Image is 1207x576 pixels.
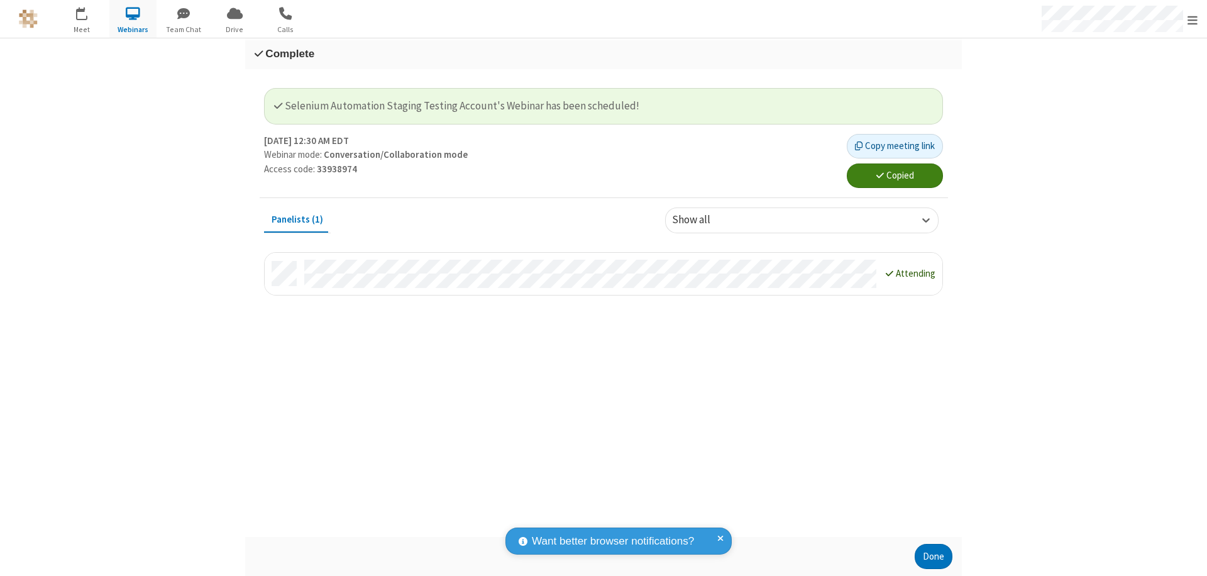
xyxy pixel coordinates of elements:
[317,163,357,175] strong: 33938974
[255,48,952,60] h3: Complete
[85,7,93,16] div: 7
[274,99,639,113] span: Selenium Automation Staging Testing Account's Webinar has been scheduled!
[160,24,207,35] span: Team Chat
[264,134,349,148] strong: [DATE] 12:30 AM EDT
[211,24,258,35] span: Drive
[915,544,952,569] button: Done
[262,24,309,35] span: Calls
[847,134,943,159] button: Copy meeting link
[672,213,732,229] div: Show all
[109,24,157,35] span: Webinars
[264,148,837,162] p: Webinar mode:
[324,148,468,160] strong: Conversation/Collaboration mode
[19,9,38,28] img: QA Selenium DO NOT DELETE OR CHANGE
[264,208,331,231] button: Panelists (1)
[532,533,694,550] span: Want better browser notifications?
[264,162,837,177] p: Access code:
[58,24,106,35] span: Meet
[896,267,935,279] span: Attending
[847,163,943,189] button: Copied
